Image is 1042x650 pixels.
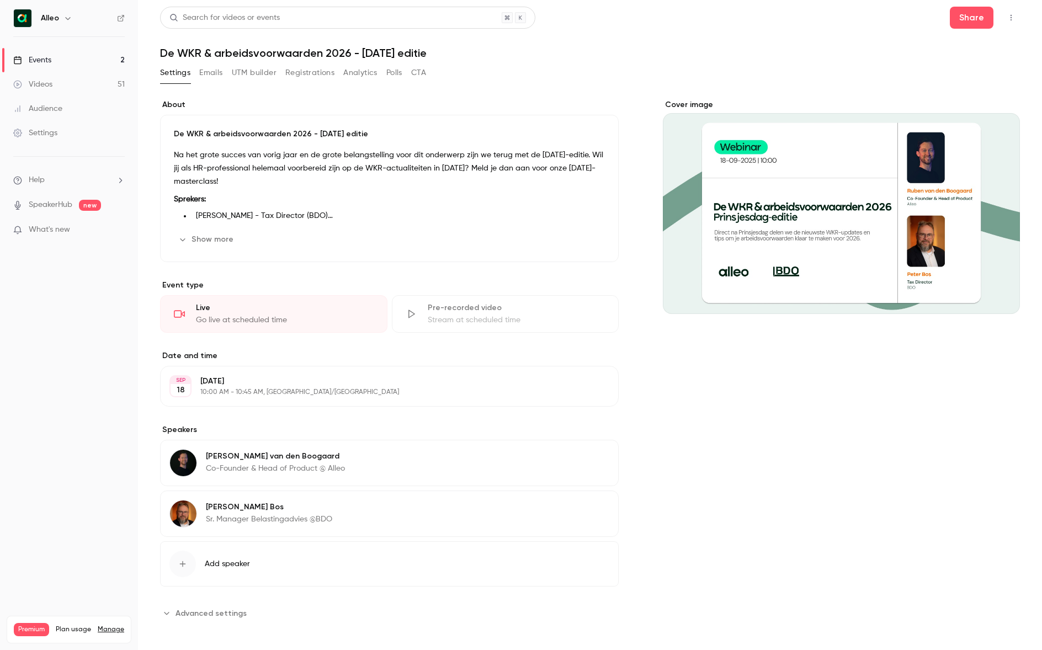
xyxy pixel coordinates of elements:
[79,200,101,211] span: new
[13,103,62,114] div: Audience
[206,502,332,513] p: [PERSON_NAME] Bos
[13,79,52,90] div: Videos
[41,13,59,24] h6: Alleo
[232,64,277,82] button: UTM builder
[14,9,31,27] img: Alleo
[196,315,374,326] div: Go live at scheduled time
[285,64,334,82] button: Registrations
[13,174,125,186] li: help-dropdown-opener
[111,225,125,235] iframe: Noticeable Trigger
[343,64,378,82] button: Analytics
[200,376,560,387] p: [DATE]
[160,280,619,291] p: Event type
[160,491,619,537] div: Peter Bos[PERSON_NAME] BosSr. Manager Belastingadvies @BDO
[170,500,196,527] img: Peter Bos
[160,604,253,622] button: Advanced settings
[177,385,185,396] p: 18
[160,99,619,110] label: About
[98,625,124,634] a: Manage
[174,231,240,248] button: Show more
[160,46,1020,60] h1: De WKR & arbeidsvoorwaarden 2026 - [DATE] editie
[196,302,374,313] div: Live
[200,388,560,397] p: 10:00 AM - 10:45 AM, [GEOGRAPHIC_DATA]/[GEOGRAPHIC_DATA]
[160,64,190,82] button: Settings
[171,376,190,384] div: SEP
[160,424,619,435] label: Speakers
[205,558,250,569] span: Add speaker
[160,541,619,587] button: Add speaker
[29,224,70,236] span: What's new
[174,195,206,203] strong: Sprekers:
[160,604,619,622] section: Advanced settings
[206,514,332,525] p: Sr. Manager Belastingadvies @BDO
[14,623,49,636] span: Premium
[160,350,619,361] label: Date and time
[663,99,1020,314] section: Cover image
[428,315,605,326] div: Stream at scheduled time
[13,127,57,138] div: Settings
[428,302,605,313] div: Pre-recorded video
[29,174,45,186] span: Help
[29,199,72,211] a: SpeakerHub
[13,55,51,66] div: Events
[160,440,619,486] div: Ruben van den Boogaard[PERSON_NAME] van den BoogaardCo-Founder & Head of Product @ Alleo
[206,451,345,462] p: [PERSON_NAME] van den Boogaard
[56,625,91,634] span: Plan usage
[386,64,402,82] button: Polls
[950,7,993,29] button: Share
[206,463,345,474] p: Co-Founder & Head of Product @ Alleo
[199,64,222,82] button: Emails
[160,295,387,333] div: LiveGo live at scheduled time
[663,99,1020,110] label: Cover image
[411,64,426,82] button: CTA
[392,295,619,333] div: Pre-recorded videoStream at scheduled time
[169,12,280,24] div: Search for videos or events
[174,129,605,140] p: De WKR & arbeidsvoorwaarden 2026 - [DATE] editie
[192,210,605,222] li: [PERSON_NAME] - Tax Director (BDO)
[170,450,196,476] img: Ruben van den Boogaard
[174,148,605,188] p: Na het grote succes van vorig jaar en de grote belangstelling voor dit onderwerp zijn we terug me...
[176,608,247,619] span: Advanced settings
